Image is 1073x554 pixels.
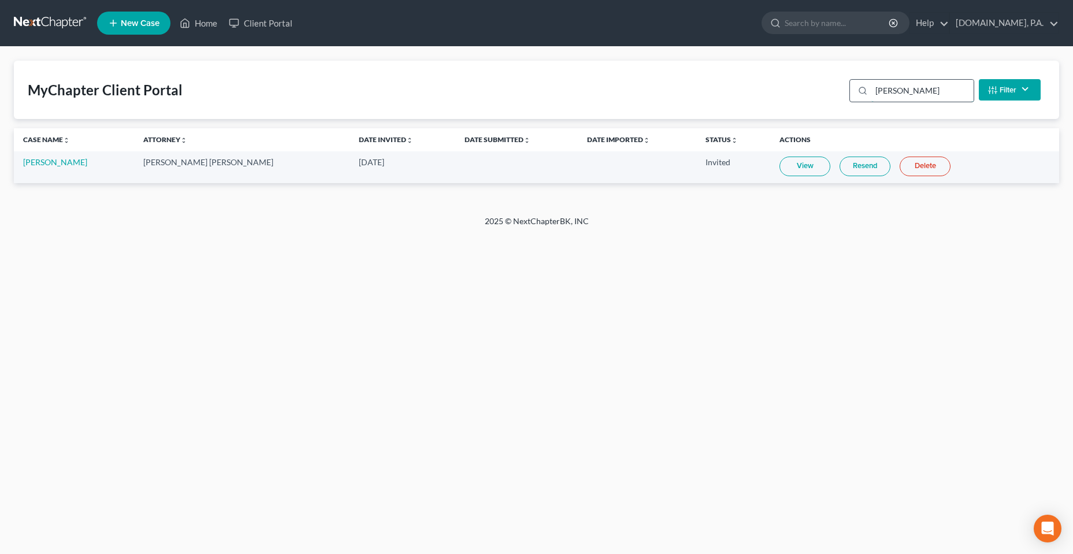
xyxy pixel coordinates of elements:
div: 2025 © NextChapterBK, INC [207,215,866,236]
i: unfold_more [731,137,738,144]
button: Filter [979,79,1041,101]
input: Search by name... [785,12,890,34]
a: Attorneyunfold_more [143,135,187,144]
td: Invited [696,151,770,183]
a: Date Invitedunfold_more [359,135,413,144]
span: [DATE] [359,157,384,167]
a: Date Importedunfold_more [587,135,650,144]
a: [PERSON_NAME] [23,157,87,167]
i: unfold_more [523,137,530,144]
div: Open Intercom Messenger [1034,515,1061,542]
a: Resend [840,157,890,176]
span: New Case [121,19,159,28]
td: [PERSON_NAME] [PERSON_NAME] [134,151,350,183]
a: View [779,157,830,176]
a: Date Submittedunfold_more [465,135,530,144]
i: unfold_more [643,137,650,144]
th: Actions [770,128,1059,151]
a: Case Nameunfold_more [23,135,70,144]
a: Help [910,13,949,34]
a: [DOMAIN_NAME], P.A. [950,13,1059,34]
div: MyChapter Client Portal [28,81,183,99]
i: unfold_more [180,137,187,144]
a: Client Portal [223,13,298,34]
a: Home [174,13,223,34]
a: Delete [900,157,951,176]
i: unfold_more [63,137,70,144]
i: unfold_more [406,137,413,144]
a: Statusunfold_more [706,135,738,144]
input: Search... [871,80,974,102]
